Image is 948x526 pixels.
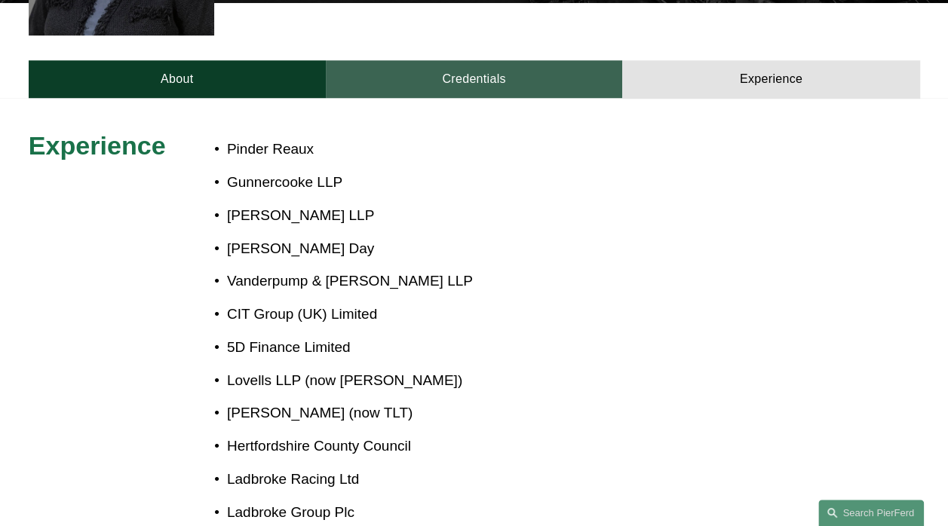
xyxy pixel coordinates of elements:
p: Gunnercooke LLP [227,170,808,195]
p: Vanderpump & [PERSON_NAME] LLP [227,268,808,294]
span: Experience [29,131,166,160]
p: CIT Group (UK) Limited [227,301,808,327]
a: About [29,60,326,99]
p: [PERSON_NAME] Day [227,236,808,261]
p: Lovells LLP (now [PERSON_NAME]) [227,368,808,393]
p: Ladbroke Racing Ltd [227,466,808,492]
p: Ladbroke Group Plc [227,500,808,525]
a: Search this site [818,500,924,526]
p: 5D Finance Limited [227,335,808,360]
p: Pinder Reaux [227,136,808,162]
p: [PERSON_NAME] (now TLT) [227,400,808,426]
a: Credentials [326,60,623,99]
p: Hertfordshire County Council [227,433,808,459]
p: [PERSON_NAME] LLP [227,203,808,228]
a: Experience [622,60,919,99]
